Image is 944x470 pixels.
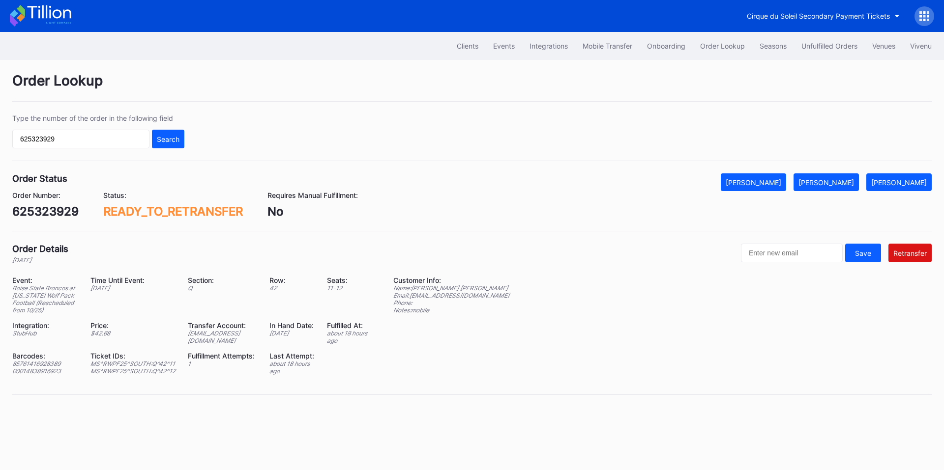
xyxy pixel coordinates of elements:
[269,284,315,292] div: 42
[903,37,939,55] button: Vivenu
[486,37,522,55] button: Events
[794,173,859,191] button: [PERSON_NAME]
[188,352,257,360] div: Fulfillment Attempts:
[801,42,857,50] div: Unfulfilled Orders
[327,330,369,344] div: about 18 hours ago
[12,284,78,314] div: Boise State Broncos at [US_STATE] Wolf Pack Football (Rescheduled from 10/25)
[726,178,781,187] div: [PERSON_NAME]
[12,276,78,284] div: Event:
[693,37,752,55] button: Order Lookup
[393,299,509,306] div: Phone:
[449,37,486,55] button: Clients
[871,178,927,187] div: [PERSON_NAME]
[267,204,358,219] div: No
[269,352,315,360] div: Last Attempt:
[12,256,68,264] div: [DATE]
[188,276,257,284] div: Section:
[741,244,843,262] input: Enter new email
[700,42,745,50] div: Order Lookup
[90,321,176,330] div: Price:
[90,352,176,360] div: Ticket IDs:
[794,37,865,55] button: Unfulfilled Orders
[188,360,257,367] div: 1
[747,12,890,20] div: Cirque du Soleil Secondary Payment Tickets
[845,244,881,262] button: Save
[640,37,693,55] button: Onboarding
[752,37,794,55] button: Seasons
[393,276,509,284] div: Customer Info:
[12,367,78,375] div: 00014838916923
[12,114,184,122] div: Type the number of the order in the following field
[269,321,315,330] div: In Hand Date:
[157,135,179,143] div: Search
[721,173,786,191] button: [PERSON_NAME]
[798,178,854,187] div: [PERSON_NAME]
[575,37,640,55] button: Mobile Transfer
[267,191,358,199] div: Requires Manual Fulfillment:
[327,276,369,284] div: Seats:
[188,330,257,344] div: [EMAIL_ADDRESS][DOMAIN_NAME]
[103,191,243,199] div: Status:
[893,249,927,257] div: Retransfer
[12,130,149,148] input: GT59662
[12,204,79,219] div: 625323929
[393,284,509,292] div: Name: [PERSON_NAME] [PERSON_NAME]
[90,276,176,284] div: Time Until Event:
[855,249,871,257] div: Save
[90,284,176,292] div: [DATE]
[12,321,78,330] div: Integration:
[457,42,478,50] div: Clients
[269,360,315,375] div: about 18 hours ago
[866,173,932,191] button: [PERSON_NAME]
[188,284,257,292] div: Q
[393,306,509,314] div: Notes: mobile
[888,244,932,262] button: Retransfer
[865,37,903,55] button: Venues
[90,367,176,375] div: MS^RWPF25^SOUTH:Q^42^12
[583,42,632,50] div: Mobile Transfer
[12,360,78,367] div: 85761416928389
[530,42,568,50] div: Integrations
[12,330,78,337] div: StubHub
[12,72,932,102] div: Order Lookup
[493,42,515,50] div: Events
[522,37,575,55] button: Integrations
[269,330,315,337] div: [DATE]
[12,244,68,254] div: Order Details
[647,42,685,50] div: Onboarding
[90,330,176,337] div: $ 42.68
[103,204,243,219] div: READY_TO_RETRANSFER
[269,276,315,284] div: Row:
[12,191,79,199] div: Order Number:
[327,321,369,330] div: Fulfilled At:
[739,7,907,25] button: Cirque du Soleil Secondary Payment Tickets
[393,292,509,299] div: Email: [EMAIL_ADDRESS][DOMAIN_NAME]
[90,360,176,367] div: MS^RWPF25^SOUTH:Q^42^11
[12,173,67,184] div: Order Status
[152,130,184,148] button: Search
[872,42,895,50] div: Venues
[760,42,787,50] div: Seasons
[910,42,932,50] div: Vivenu
[188,321,257,330] div: Transfer Account:
[12,352,78,360] div: Barcodes:
[327,284,369,292] div: 11 - 12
